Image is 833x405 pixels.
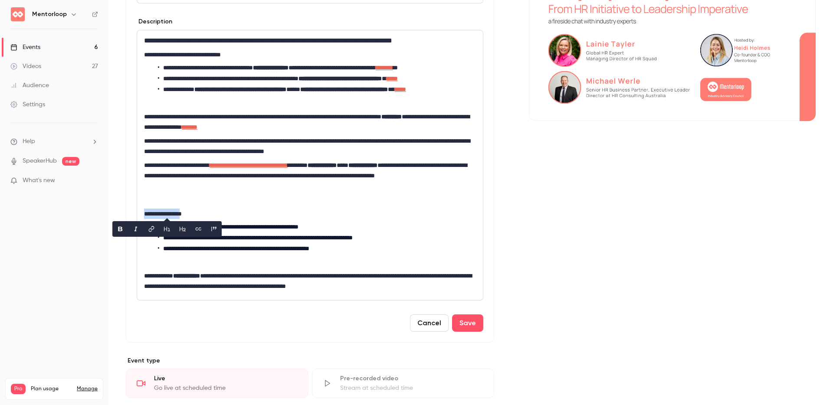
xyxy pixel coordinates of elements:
[113,222,127,236] button: bold
[137,30,483,300] section: description
[10,43,40,52] div: Events
[11,7,25,21] img: Mentorloop
[10,62,41,71] div: Videos
[129,222,143,236] button: italic
[23,137,35,146] span: Help
[452,314,483,332] button: Save
[62,157,79,166] span: new
[154,374,298,383] div: Live
[10,100,45,109] div: Settings
[126,369,308,398] div: LiveGo live at scheduled time
[312,369,495,398] div: Pre-recorded videoStream at scheduled time
[207,222,221,236] button: blockquote
[144,222,158,236] button: link
[126,356,494,365] p: Event type
[340,374,484,383] div: Pre-recorded video
[10,81,49,90] div: Audience
[154,384,298,392] div: Go live at scheduled time
[32,10,67,19] h6: Mentorloop
[77,385,98,392] a: Manage
[410,314,449,332] button: Cancel
[11,384,26,394] span: Pro
[31,385,72,392] span: Plan usage
[340,384,484,392] div: Stream at scheduled time
[137,30,483,300] div: editor
[23,176,55,185] span: What's new
[10,137,98,146] li: help-dropdown-opener
[137,17,172,26] label: Description
[23,157,57,166] a: SpeakerHub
